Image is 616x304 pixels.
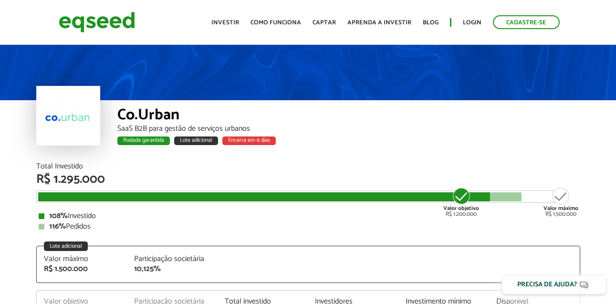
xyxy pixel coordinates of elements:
div: Lote adicional [174,136,218,145]
div: 10,125% [134,265,210,273]
div: Total Investido [36,163,580,170]
div: R$ 1.200.000 [443,187,479,217]
a: Aprenda a investir [347,20,411,26]
a: Cadastre-se [493,15,560,29]
strong: 108% [49,210,68,222]
strong: Valor máximo [543,204,578,213]
div: R$ 1.500.000 [543,187,578,217]
div: Co.Urban [117,107,580,125]
a: Como funciona [251,20,301,26]
a: Captar [313,20,336,26]
div: Encerra em 6 dias [222,136,276,145]
a: Blog [423,20,439,26]
strong: Valor objetivo [443,204,479,213]
div: SaaS B2B para gestão de serviços urbanos [117,125,580,133]
a: Login [463,20,481,26]
div: R$ 1.500.000 [44,265,120,273]
div: Investido [39,212,578,220]
div: R$ 1.295.000 [36,173,580,186]
img: EqSeed [59,10,135,35]
div: Valor máximo [44,255,120,263]
a: Investir [211,20,239,26]
div: Pedidos [39,223,578,231]
strong: 116% [49,220,66,233]
div: Lote adicional [44,241,88,251]
div: Participação societária [134,255,210,263]
div: Rodada garantida [117,136,170,145]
